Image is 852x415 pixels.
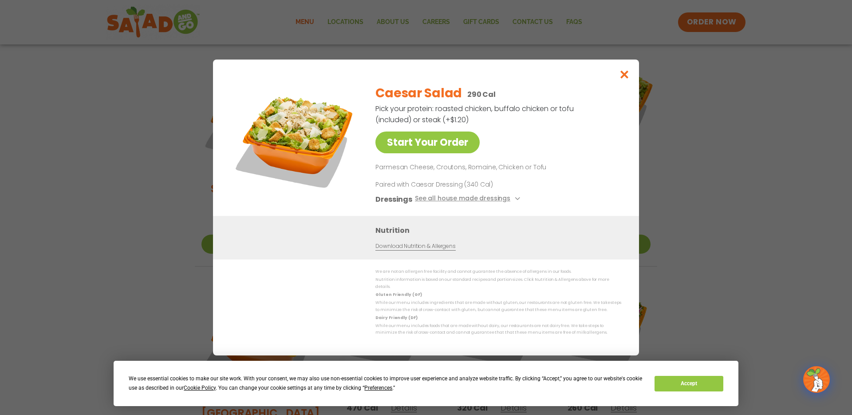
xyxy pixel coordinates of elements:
span: Preferences [364,385,392,391]
a: Start Your Order [375,132,480,153]
p: While our menu includes ingredients that are made without gluten, our restaurants are not gluten ... [375,299,621,313]
p: Nutrition information is based on our standard recipes and portion sizes. Click Nutrition & Aller... [375,276,621,290]
a: Download Nutrition & Allergens [375,242,455,251]
span: Cookie Policy [184,385,216,391]
p: While our menu includes foods that are made without dairy, our restaurants are not dairy free. We... [375,323,621,336]
p: 290 Cal [467,89,496,100]
button: See all house made dressings [415,194,523,205]
strong: Dairy Friendly (DF) [375,315,417,320]
strong: Gluten Friendly (GF) [375,292,422,297]
h3: Nutrition [375,225,626,236]
button: Accept [655,376,723,391]
h3: Dressings [375,194,412,205]
div: Cookie Consent Prompt [114,361,738,406]
p: Pick your protein: roasted chicken, buffalo chicken or tofu (included) or steak (+$1.20) [375,103,575,125]
img: Featured product photo for Caesar Salad [233,77,357,202]
button: Close modal [610,60,639,89]
p: Paired with Caesar Dressing (340 Cal) [375,180,540,189]
p: Parmesan Cheese, Croutons, Romaine, Chicken or Tofu [375,162,618,173]
img: wpChatIcon [804,367,829,392]
h2: Caesar Salad [375,84,462,103]
div: We use essential cookies to make our site work. With your consent, we may also use non-essential ... [129,374,644,393]
p: We are not an allergen free facility and cannot guarantee the absence of allergens in our foods. [375,268,621,275]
